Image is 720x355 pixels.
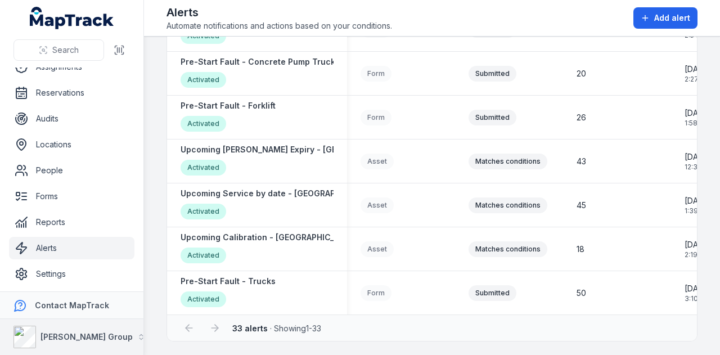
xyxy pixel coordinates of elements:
div: Asset [361,197,394,213]
span: 20 [577,68,586,79]
span: 3:10 pm [685,294,711,303]
div: Activated [181,204,226,219]
div: Asset [361,241,394,257]
a: Settings [9,263,134,285]
a: Alerts [9,237,134,259]
span: 2:19 pm [685,250,711,259]
span: 45 [577,200,586,211]
span: [DATE] [685,64,711,75]
time: 07/05/2025, 2:27:09 pm [685,64,711,84]
a: Pre-Start Fault - TrucksActivated [181,276,276,310]
time: 06/05/2025, 1:58:54 pm [685,107,711,128]
span: 1:39 pm [685,206,711,215]
span: 12:38 pm [685,163,714,172]
strong: Upcoming Service by date - [GEOGRAPHIC_DATA] [181,188,375,199]
span: 43 [577,156,586,167]
a: Pre-Start Fault - Concrete Pump TruckActivated [181,56,335,91]
div: Matches conditions [469,241,547,257]
a: Pre-Start Fault - ForkliftActivated [181,100,276,134]
span: [DATE] [685,107,711,119]
a: People [9,159,134,182]
span: [DATE] [685,283,711,294]
span: 2:27 pm [685,75,711,84]
div: Form [361,66,391,82]
a: MapTrack [30,7,114,29]
a: Upcoming Calibration - [GEOGRAPHIC_DATA]Activated [181,232,357,266]
span: [DATE] [685,151,714,163]
time: 19/12/2024, 3:10:20 pm [685,283,711,303]
strong: Pre-Start Fault - Concrete Pump Truck [181,56,335,68]
span: 1:58 pm [685,119,711,128]
div: Submitted [469,66,516,82]
div: Matches conditions [469,197,547,213]
button: Add alert [633,7,697,29]
strong: Contact MapTrack [35,300,109,310]
span: · Showing 1 - 33 [232,323,321,333]
a: Upcoming [PERSON_NAME] Expiry - [GEOGRAPHIC_DATA]Activated [181,144,404,178]
strong: Pre-Start Fault - Trucks [181,276,276,287]
strong: Pre-Start Fault - Forklift [181,100,276,111]
time: 31/03/2025, 1:39:43 pm [685,195,711,215]
strong: 33 alerts [232,323,268,333]
div: Asset [361,154,394,169]
div: Form [361,285,391,301]
div: Activated [181,116,226,132]
span: 50 [577,287,586,299]
span: Add alert [654,12,690,24]
div: Activated [181,248,226,263]
time: 01/04/2025, 12:38:04 pm [685,151,714,172]
div: Form [361,110,391,125]
strong: [PERSON_NAME] Group [40,332,133,341]
div: Submitted [469,285,516,301]
div: Activated [181,160,226,176]
span: Automate notifications and actions based on your conditions. [166,20,392,32]
div: Matches conditions [469,154,547,169]
span: 18 [577,244,584,255]
strong: Upcoming Calibration - [GEOGRAPHIC_DATA] [181,232,357,243]
time: 24/03/2025, 2:19:12 pm [685,239,711,259]
span: Search [52,44,79,56]
div: Activated [181,291,226,307]
a: Forms [9,185,134,208]
div: Submitted [469,110,516,125]
span: 26 [577,112,586,123]
span: [DATE] [685,239,711,250]
strong: Upcoming [PERSON_NAME] Expiry - [GEOGRAPHIC_DATA] [181,144,404,155]
h2: Alerts [166,5,392,20]
button: Search [13,39,104,61]
a: Upcoming Service by date - [GEOGRAPHIC_DATA]Activated [181,188,375,222]
a: Locations [9,133,134,156]
div: Activated [181,72,226,88]
a: Reservations [9,82,134,104]
span: [DATE] [685,195,711,206]
a: Audits [9,107,134,130]
a: Reports [9,211,134,233]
